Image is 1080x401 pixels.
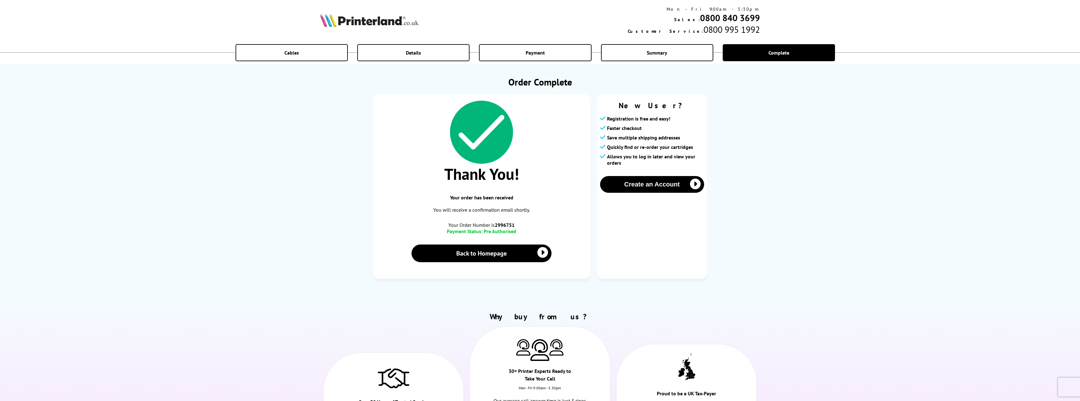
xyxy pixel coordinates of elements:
span: Payment Status: [447,228,482,234]
span: Details [406,50,421,56]
img: Printerland Logo [320,13,418,27]
span: Your order has been received [379,194,584,201]
p: You will receive a confirmation email shortly. [379,206,584,214]
img: Printer Experts [516,339,530,355]
button: Create an Account [600,176,704,193]
span: Customer Service: [628,28,703,34]
span: Faster checkout [607,125,642,131]
a: Back to Homepage [412,245,552,262]
span: Registration is free and easy! [607,115,670,122]
span: New User? [600,101,704,110]
span: Sales: [674,17,700,22]
div: Proud to be a UK Tax-Payer [651,390,721,400]
span: Save multiple shipping addresses [607,134,680,141]
img: Trusted Service [378,365,409,391]
h1: Order Complete [373,76,707,88]
img: Printer Experts [530,339,549,361]
span: Complete [768,50,789,56]
img: Printer Experts [549,339,563,355]
span: Allows you to log in later and view your orders [607,153,704,166]
span: Payment [526,50,545,56]
span: 0800 995 1992 [703,24,760,35]
div: 30+ Printer Experts Ready to Take Your Call [505,367,575,386]
span: Quickly find or re-order your cartridges [607,144,693,150]
a: 0800 840 3699 [700,12,760,24]
b: 2996751 [495,222,515,228]
div: Mon - Fri 9:00am - 5.30pm [470,386,610,397]
span: Thank You! [379,164,584,184]
span: Cables [284,50,299,56]
h2: Why buy from us? [320,312,760,321]
span: Pre Authorised [484,228,516,234]
span: Your Order Number is [379,222,584,228]
div: Mon - Fri 9:00am - 5:30pm [628,6,760,12]
span: Summary [647,50,667,56]
img: UK tax payer [678,353,695,382]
